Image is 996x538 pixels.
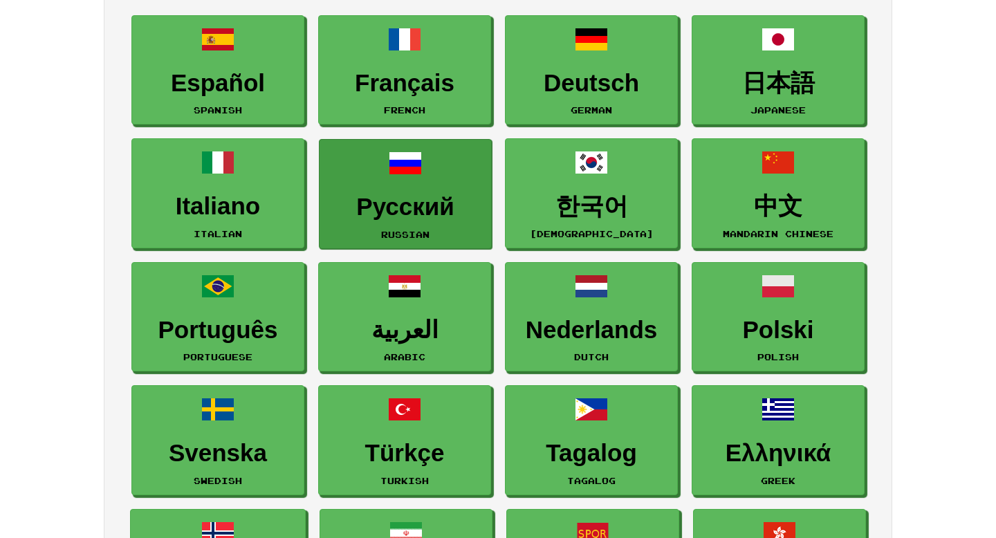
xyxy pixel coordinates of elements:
a: TürkçeTurkish [318,385,491,495]
h3: Deutsch [513,70,670,97]
a: SvenskaSwedish [131,385,304,495]
small: Spanish [194,105,242,115]
a: EspañolSpanish [131,15,304,125]
h3: Polski [699,317,857,344]
small: Dutch [574,352,609,362]
small: Swedish [194,476,242,485]
a: NederlandsDutch [505,262,678,372]
h3: Français [326,70,483,97]
h3: 中文 [699,193,857,220]
h3: 日本語 [699,70,857,97]
a: TagalogTagalog [505,385,678,495]
h3: Türkçe [326,440,483,467]
small: Russian [381,230,430,239]
small: Italian [194,229,242,239]
a: DeutschGerman [505,15,678,125]
a: 日本語Japanese [692,15,865,125]
small: German [571,105,612,115]
h3: Ελληνικά [699,440,857,467]
h3: Tagalog [513,440,670,467]
small: Tagalog [567,476,616,485]
small: Turkish [380,476,429,485]
h3: العربية [326,317,483,344]
h3: Русский [326,194,484,221]
a: ΕλληνικάGreek [692,385,865,495]
h3: Italiano [139,193,297,220]
a: 中文Mandarin Chinese [692,138,865,248]
h3: Português [139,317,297,344]
small: Japanese [750,105,806,115]
a: FrançaisFrench [318,15,491,125]
h3: Svenska [139,440,297,467]
a: PolskiPolish [692,262,865,372]
small: Mandarin Chinese [723,229,833,239]
small: French [384,105,425,115]
a: 한국어[DEMOGRAPHIC_DATA] [505,138,678,248]
a: العربيةArabic [318,262,491,372]
small: Arabic [384,352,425,362]
h3: Español [139,70,297,97]
small: Portuguese [183,352,252,362]
h3: Nederlands [513,317,670,344]
small: [DEMOGRAPHIC_DATA] [530,229,654,239]
a: ItalianoItalian [131,138,304,248]
a: PortuguêsPortuguese [131,262,304,372]
h3: 한국어 [513,193,670,220]
a: РусскийRussian [319,139,492,249]
small: Polish [757,352,799,362]
small: Greek [761,476,795,485]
